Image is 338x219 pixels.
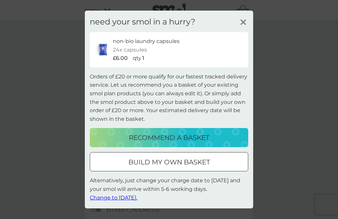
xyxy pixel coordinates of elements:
[142,54,144,63] p: 1
[90,176,248,202] p: Alternatively, just change your charge date to [DATE] and your smol will arrive within 5-6 workin...
[128,157,210,167] p: build my own basket
[90,194,137,200] span: Change to [DATE].
[133,54,141,63] p: qty
[113,46,147,54] p: 24x capsules
[90,72,248,123] p: Orders of £20 or more qualify for our fastest tracked delivery service. Let us recommend you a ba...
[90,128,248,147] button: recommend a basket
[113,37,180,46] p: non-bio laundry capsules
[90,152,248,171] button: build my own basket
[113,54,128,63] p: £6.00
[90,193,137,202] button: Change to [DATE].
[129,132,209,143] p: recommend a basket
[90,17,195,27] h3: need your smol in a hurry?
